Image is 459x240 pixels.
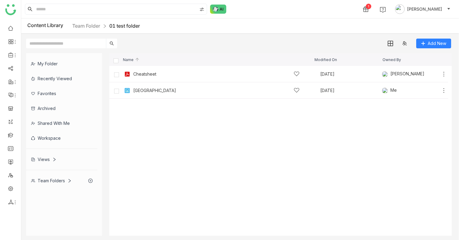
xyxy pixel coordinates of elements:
[26,86,97,101] div: Favorites
[27,22,140,30] div: Content Library
[382,58,401,62] span: Owned By
[135,57,140,62] img: arrow-up.svg
[320,72,382,76] div: [DATE]
[314,58,337,62] span: Modified On
[382,71,424,77] div: [PERSON_NAME]
[320,88,382,93] div: [DATE]
[31,178,72,183] div: Team Folders
[26,131,97,146] div: Workspace
[366,4,371,9] div: 1
[380,7,386,13] img: help.svg
[31,157,56,162] div: Views
[5,4,16,15] img: logo
[133,72,156,77] a: Cheatsheet
[416,39,451,48] button: Add New
[26,56,97,71] div: My Folder
[26,116,97,131] div: Shared with me
[394,4,452,14] button: [PERSON_NAME]
[428,40,446,47] span: Add New
[382,71,388,77] img: 684a9b22de261c4b36a3d00f
[124,71,130,77] img: pdf.svg
[26,101,97,116] div: Archived
[199,7,204,12] img: search-type.svg
[210,5,226,14] img: ask-buddy-normal.svg
[395,4,405,14] img: avatar
[388,41,393,46] img: grid.svg
[382,87,388,94] img: 684a9845de261c4b36a3b50d
[123,58,140,62] span: Name
[72,23,100,29] a: Team Folder
[109,23,140,29] a: 01 test folder
[407,6,442,12] span: [PERSON_NAME]
[124,87,130,94] img: png.svg
[382,87,397,94] div: Me
[133,88,176,93] a: [GEOGRAPHIC_DATA]
[26,71,97,86] div: Recently Viewed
